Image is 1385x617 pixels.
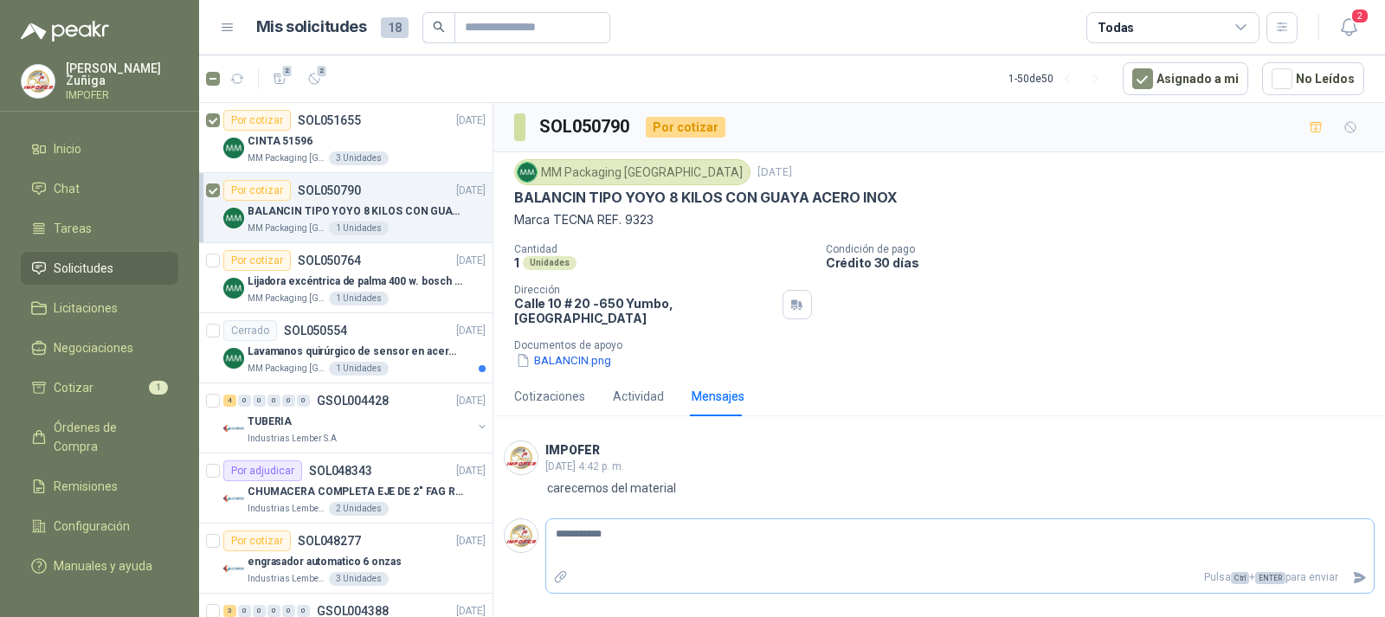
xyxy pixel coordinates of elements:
div: Actividad [613,387,664,406]
span: Negociaciones [54,338,133,357]
p: IMPOFER [66,90,178,100]
p: MM Packaging [GEOGRAPHIC_DATA] [248,151,325,165]
a: Órdenes de Compra [21,411,178,463]
a: Por cotizarSOL048277[DATE] Company Logoengrasador automatico 6 onzasIndustrias Lember S.A3 Unidades [199,524,493,594]
span: 18 [381,17,409,38]
a: Solicitudes [21,252,178,285]
button: Enviar [1345,562,1374,593]
a: Por cotizarSOL050790[DATE] Company LogoBALANCIN TIPO YOYO 8 KILOS CON GUAYA ACERO INOXMM Packagin... [199,173,493,243]
p: Documentos de apoyo [514,339,1378,351]
span: Órdenes de Compra [54,418,162,456]
p: [DATE] [456,183,486,199]
p: Crédito 30 días [826,255,1378,270]
img: Company Logo [518,163,537,182]
div: 0 [282,395,295,407]
span: 2 [281,64,293,78]
p: SOL050764 [298,254,361,267]
button: 2 [1333,12,1364,43]
span: Cotizar [54,378,93,397]
div: 0 [267,605,280,617]
button: 2 [300,65,328,93]
button: 2 [266,65,293,93]
p: CINTA 51596 [248,133,312,150]
span: search [433,21,445,33]
div: Unidades [523,256,577,270]
img: Company Logo [223,488,244,509]
label: Adjuntar archivos [546,562,576,593]
span: [DATE] 4:42 p. m. [545,460,624,472]
div: Todas [1098,18,1134,37]
span: 2 [1350,8,1369,24]
p: SOL048343 [309,465,372,477]
div: 3 [223,605,236,617]
img: Company Logo [505,441,538,474]
img: Logo peakr [21,21,109,42]
p: carecemos del material [547,479,676,498]
div: 1 Unidades [329,292,389,305]
p: [DATE] [456,393,486,409]
span: Configuración [54,517,130,536]
a: Licitaciones [21,292,178,325]
span: 2 [316,64,328,78]
p: Lijadora excéntrica de palma 400 w. bosch gex 125-150 ave [248,273,463,290]
div: 1 Unidades [329,222,389,235]
button: Asignado a mi [1123,62,1248,95]
img: Company Logo [223,138,244,158]
h3: SOL050790 [539,113,632,140]
a: Inicio [21,132,178,165]
p: Lavamanos quirúrgico de sensor en acero referencia TLS-13 [248,344,463,360]
p: BALANCIN TIPO YOYO 8 KILOS CON GUAYA ACERO INOX [248,203,463,220]
a: CerradoSOL050554[DATE] Company LogoLavamanos quirúrgico de sensor en acero referencia TLS-13MM Pa... [199,313,493,383]
p: [DATE] [456,463,486,479]
span: Solicitudes [54,259,113,278]
p: SOL050554 [284,325,347,337]
div: 0 [238,395,251,407]
div: 0 [238,605,251,617]
h3: IMPOFER [545,446,600,455]
p: 1 [514,255,519,270]
a: Por cotizarSOL050764[DATE] Company LogoLijadora excéntrica de palma 400 w. bosch gex 125-150 aveM... [199,243,493,313]
p: Industrias Lember S.A [248,432,337,446]
span: 1 [149,381,168,395]
p: [DATE] [456,533,486,550]
div: Por cotizar [646,117,725,138]
div: Por cotizar [223,250,291,271]
a: Por cotizarSOL051655[DATE] Company LogoCINTA 51596MM Packaging [GEOGRAPHIC_DATA]3 Unidades [199,103,493,173]
img: Company Logo [223,558,244,579]
span: ENTER [1255,572,1285,584]
p: Industrias Lember S.A [248,502,325,516]
div: Por cotizar [223,110,291,131]
a: Negociaciones [21,331,178,364]
p: MM Packaging [GEOGRAPHIC_DATA] [248,362,325,376]
div: Mensajes [692,387,744,406]
p: Dirección [514,284,776,296]
a: Por adjudicarSOL048343[DATE] Company LogoCHUMACERA COMPLETA EJE DE 2" FAG REF: UCF211-32Industria... [199,453,493,524]
p: Calle 10 # 20 -650 Yumbo , [GEOGRAPHIC_DATA] [514,296,776,325]
div: 0 [253,395,266,407]
span: Inicio [54,139,81,158]
p: engrasador automatico 6 onzas [248,554,402,570]
p: MM Packaging [GEOGRAPHIC_DATA] [248,292,325,305]
div: 0 [282,605,295,617]
p: [DATE] [456,112,486,129]
a: Configuración [21,510,178,543]
div: Por cotizar [223,530,291,551]
span: Chat [54,179,80,198]
button: BALANCIN.png [514,351,613,370]
span: Ctrl [1231,572,1249,584]
p: TUBERIA [248,414,292,430]
p: MM Packaging [GEOGRAPHIC_DATA] [248,222,325,235]
div: 0 [297,395,310,407]
p: SOL051655 [298,114,361,126]
a: Remisiones [21,470,178,503]
div: 0 [297,605,310,617]
span: Manuales y ayuda [54,556,152,575]
img: Company Logo [223,348,244,369]
div: 1 - 50 de 50 [1008,65,1109,93]
div: Cerrado [223,320,277,341]
p: Industrias Lember S.A [248,572,325,586]
button: No Leídos [1262,62,1364,95]
div: Cotizaciones [514,387,585,406]
p: [DATE] [456,253,486,269]
a: 4 0 0 0 0 0 GSOL004428[DATE] Company LogoTUBERIAIndustrias Lember S.A [223,390,489,446]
